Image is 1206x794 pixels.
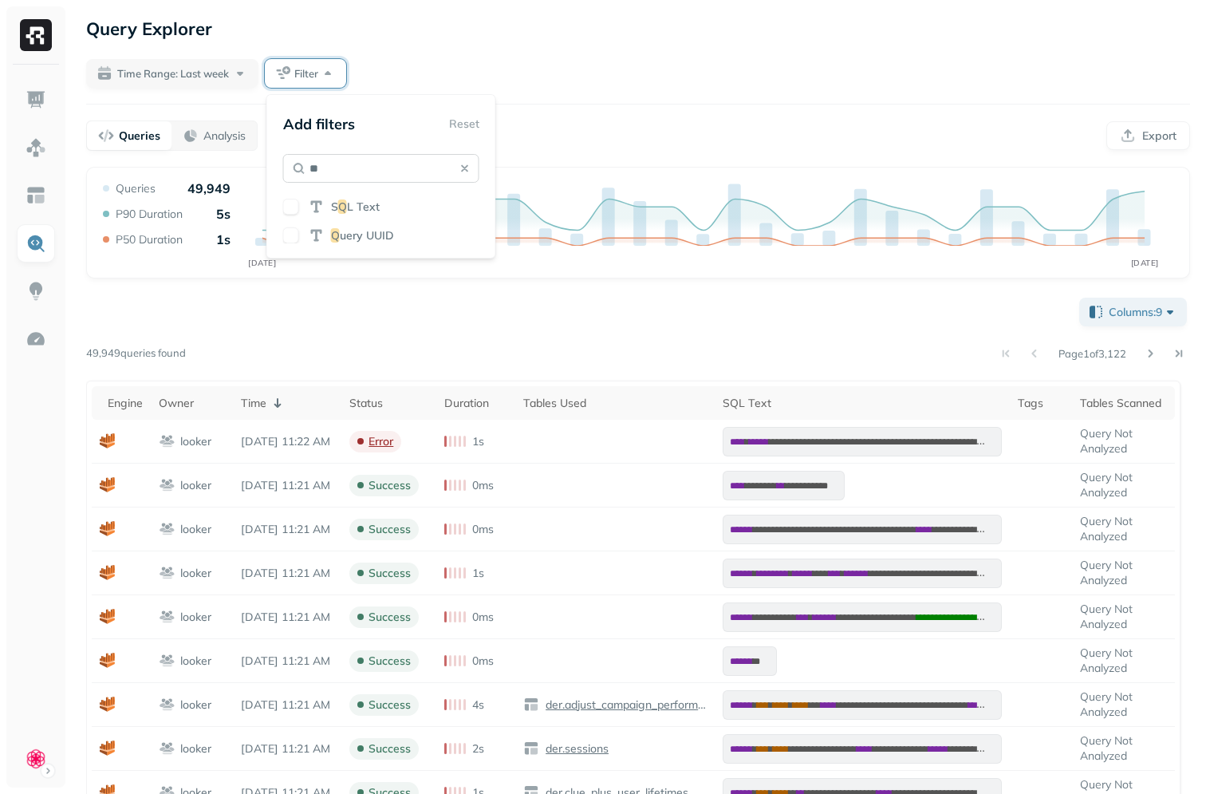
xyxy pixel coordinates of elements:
div: Tags [1018,396,1063,411]
span: uery UUID [340,228,394,243]
p: success [368,697,411,713]
p: looker [180,522,211,537]
p: 49,949 queries found [86,346,186,361]
p: 5s [216,206,231,222]
tspan: [DATE] [248,258,276,268]
p: 4s [472,697,484,713]
p: 1s [472,566,484,581]
img: Assets [26,137,46,158]
p: der.sessions [542,741,609,756]
p: 0ms [472,610,494,625]
p: P90 Duration [116,207,183,222]
p: 2s [472,741,484,756]
p: Sep 21, 2025 11:22 AM [241,434,334,449]
button: Columns:9 [1079,298,1187,326]
img: Query Explorer [26,233,46,254]
img: Optimization [26,329,46,350]
span: Filter [294,66,318,81]
p: Sep 21, 2025 11:21 AM [241,654,334,669]
p: Queries [116,181,156,196]
p: Query Not Analyzed [1080,733,1167,764]
div: SQL Text [723,396,1002,411]
button: Filter [265,59,346,88]
div: Tables Used [523,396,707,411]
p: Query Not Analyzed [1080,602,1167,632]
div: Tables Scanned [1080,396,1167,411]
div: Duration [444,396,508,411]
span: Q [338,199,347,214]
p: Query Not Analyzed [1080,426,1167,456]
p: Sep 21, 2025 11:21 AM [241,478,334,493]
span: S [331,199,338,214]
p: Query Not Analyzed [1080,470,1167,500]
button: Export [1106,121,1190,150]
p: P50 Duration [116,232,183,247]
p: 1s [216,231,231,247]
p: Query Explorer [86,14,212,43]
p: Query Not Analyzed [1080,558,1167,588]
p: looker [180,654,211,669]
p: 0ms [472,478,494,493]
p: 0ms [472,522,494,537]
p: error [368,434,393,449]
p: success [368,566,411,581]
span: L Text [347,199,380,214]
span: Columns: 9 [1109,304,1178,320]
img: table [523,697,539,713]
p: Query Not Analyzed [1080,689,1167,720]
div: Owner [159,396,225,411]
p: success [368,478,411,493]
p: looker [180,478,211,493]
p: 0ms [472,654,494,669]
p: Sep 21, 2025 11:21 AM [241,741,334,756]
p: der.adjust_campaign_performance [542,697,707,713]
p: looker [180,566,211,581]
img: Insights [26,281,46,302]
span: Time Range: Last week [117,66,229,81]
p: success [368,741,411,756]
p: Add filters [283,115,355,133]
p: Queries [119,128,160,144]
button: Time Range: Last week [86,59,258,88]
a: der.adjust_campaign_performance [539,697,707,713]
p: Sep 21, 2025 11:21 AM [241,566,334,581]
div: Engine [108,396,143,411]
p: Query Not Analyzed [1080,514,1167,544]
p: success [368,610,411,625]
p: Sep 21, 2025 11:21 AM [241,697,334,713]
img: table [523,741,539,756]
p: 49,949 [187,180,231,196]
p: Analysis [203,128,246,144]
img: Clue [25,748,47,770]
img: Dashboard [26,89,46,110]
span: Q [331,228,340,243]
p: 1s [472,434,484,449]
p: Page 1 of 3,122 [1058,346,1126,361]
p: success [368,522,411,537]
p: Sep 21, 2025 11:21 AM [241,610,334,625]
p: looker [180,741,211,756]
a: der.sessions [539,741,609,756]
tspan: [DATE] [1131,258,1159,268]
div: Status [349,396,428,411]
p: looker [180,610,211,625]
img: Asset Explorer [26,185,46,206]
p: looker [180,697,211,713]
p: Query Not Analyzed [1080,646,1167,676]
p: looker [180,434,211,449]
img: Ryft [20,19,52,51]
p: Sep 21, 2025 11:21 AM [241,522,334,537]
p: success [368,654,411,669]
div: Time [241,393,334,413]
